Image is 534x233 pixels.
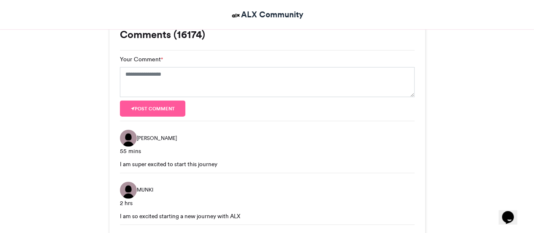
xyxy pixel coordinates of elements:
img: SAVINO [120,130,137,147]
div: I am so excited starting a new journey with ALX [120,212,415,220]
label: Your Comment [120,55,163,64]
span: [PERSON_NAME] [137,134,177,142]
div: I am super excited to start this journey [120,160,415,168]
div: 55 mins [120,147,415,156]
img: ALX Community [230,10,241,21]
span: MUNKI [137,186,153,194]
a: ALX Community [230,8,304,21]
iframe: chat widget [499,199,526,225]
h3: Comments (16174) [120,30,415,40]
div: 2 hrs [120,199,415,208]
img: MUNKI [120,182,137,199]
button: Post comment [120,101,186,117]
